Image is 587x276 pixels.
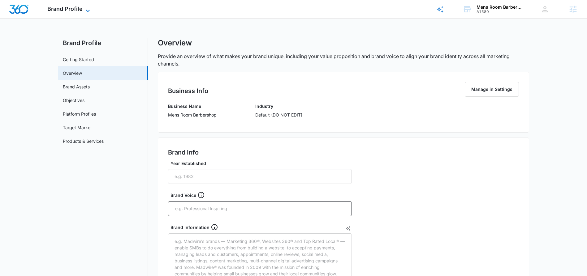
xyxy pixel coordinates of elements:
a: Products & Services [63,138,104,144]
div: account name [477,5,522,10]
a: Overview [63,70,82,76]
a: Platform Profiles [63,111,96,117]
input: e.g. Professional Inspiring [175,204,347,213]
p: Provide an overview of what makes your brand unique, including your value proposition and brand v... [158,53,529,67]
a: Target Market [63,124,92,131]
input: e.g. 1982 [168,169,352,184]
h3: Industry [255,103,302,109]
button: Manage in Settings [465,82,519,97]
h1: Overview [158,38,192,48]
a: Getting Started [63,56,94,63]
p: Mens Room Barbershop [168,112,217,118]
a: Brand Assets [63,83,90,90]
div: Brand Voice [170,191,354,199]
a: Objectives [63,97,84,104]
h2: Brand Info [168,148,199,157]
label: Year Established [170,160,354,167]
div: Brand Information [170,223,354,231]
h2: Business Info [168,86,208,96]
span: Brand Profile [47,6,83,12]
div: account id [477,10,522,14]
p: Default (DO NOT EDIT) [255,112,302,118]
h2: Brand Profile [58,38,148,48]
button: AI Text Generator [346,226,351,231]
h3: Business Name [168,103,217,109]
